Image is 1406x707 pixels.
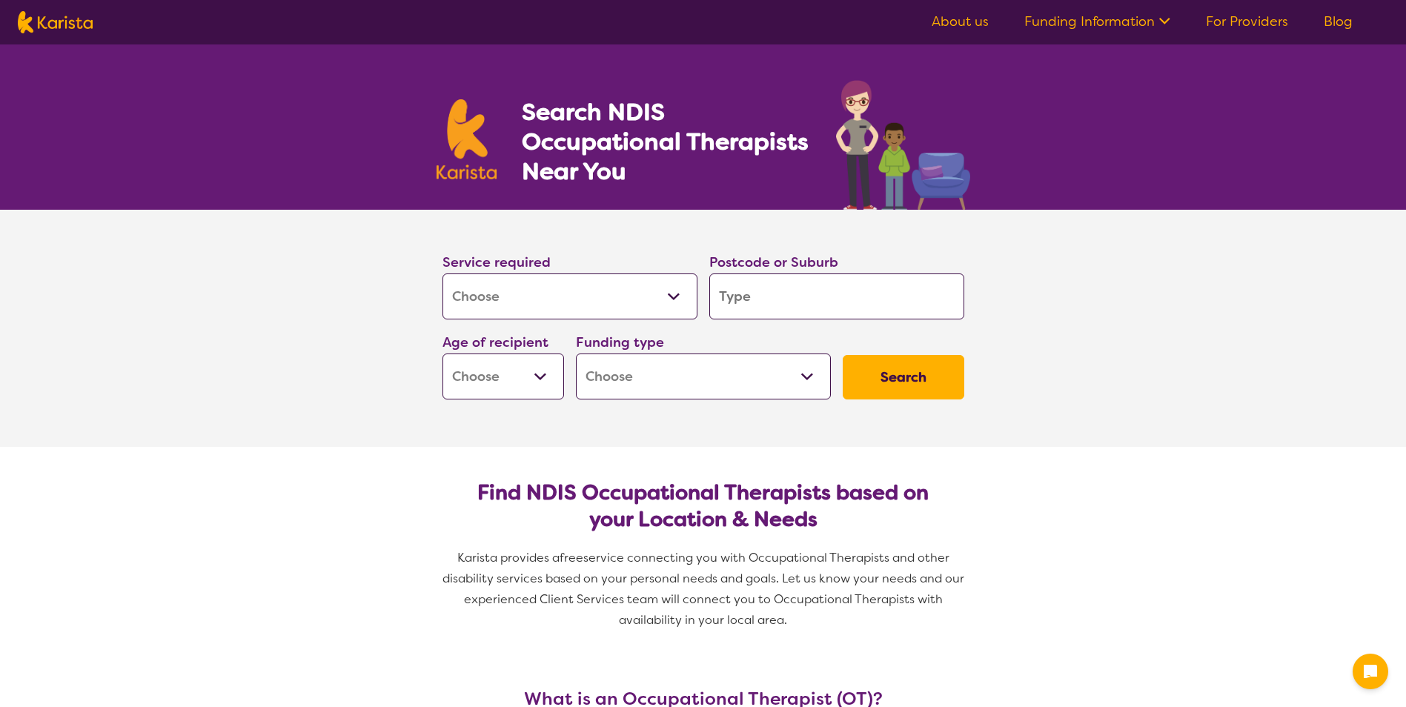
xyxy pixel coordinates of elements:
img: occupational-therapy [836,80,970,210]
a: Funding Information [1024,13,1170,30]
h2: Find NDIS Occupational Therapists based on your Location & Needs [454,479,952,533]
a: About us [932,13,989,30]
label: Funding type [576,333,664,351]
a: For Providers [1206,13,1288,30]
label: Postcode or Suburb [709,253,838,271]
button: Search [843,355,964,399]
input: Type [709,273,964,319]
span: free [560,550,583,565]
span: service connecting you with Occupational Therapists and other disability services based on your p... [442,550,967,628]
img: Karista logo [437,99,497,179]
h1: Search NDIS Occupational Therapists Near You [522,97,810,186]
img: Karista logo [18,11,93,33]
a: Blog [1324,13,1353,30]
label: Service required [442,253,551,271]
label: Age of recipient [442,333,548,351]
span: Karista provides a [457,550,560,565]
